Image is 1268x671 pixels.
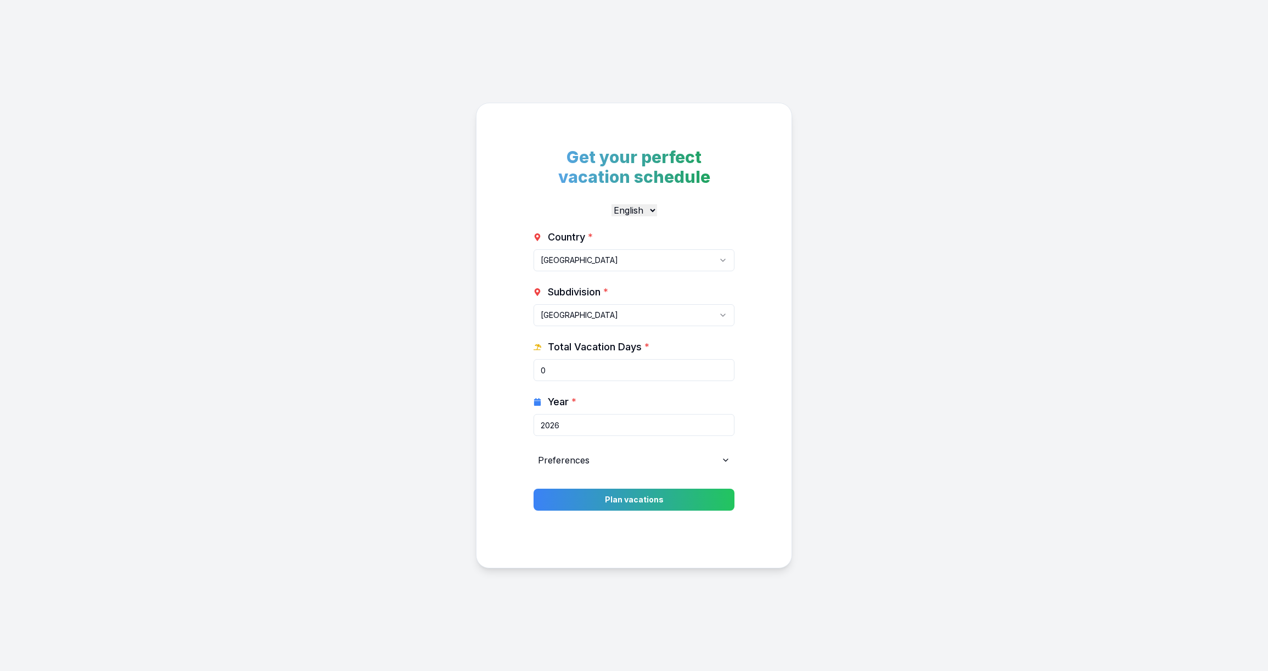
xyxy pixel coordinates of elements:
[548,284,608,300] span: Subdivision
[548,339,649,355] span: Total Vacation Days
[548,230,593,245] span: Country
[538,454,590,467] span: Preferences
[548,394,576,410] span: Year
[534,147,734,187] h1: Get your perfect vacation schedule
[534,489,734,511] button: Plan vacations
